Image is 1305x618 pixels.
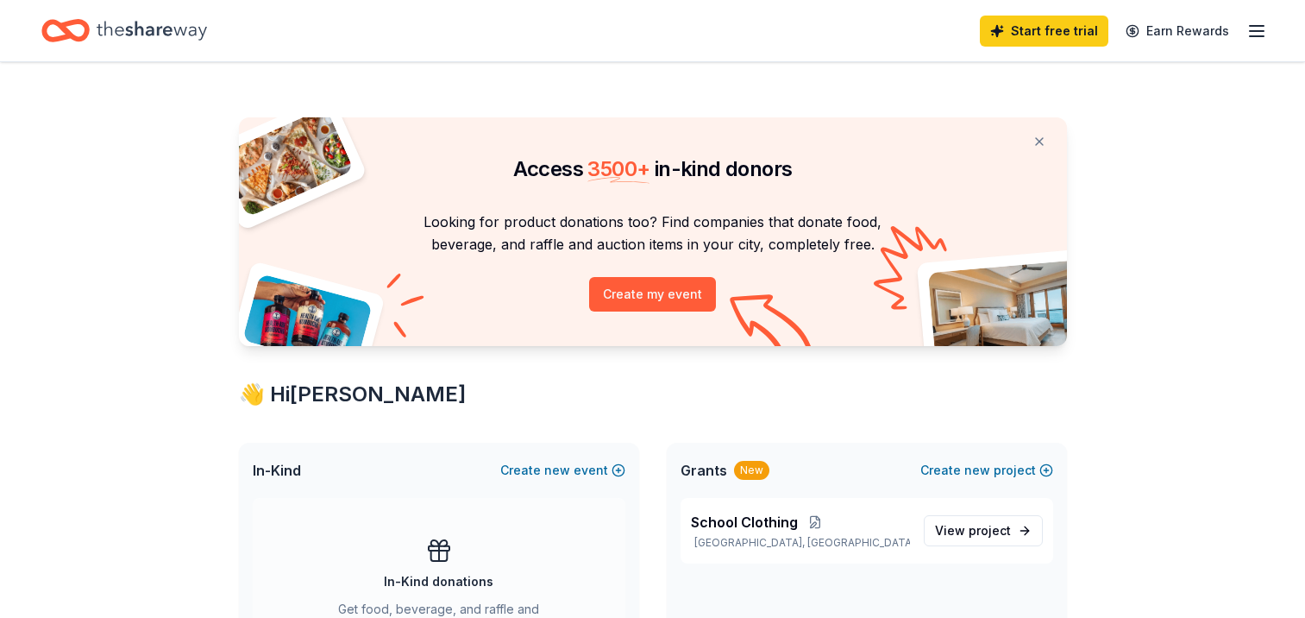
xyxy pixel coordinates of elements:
[691,512,798,533] span: School Clothing
[681,460,727,481] span: Grants
[1115,16,1239,47] a: Earn Rewards
[384,571,493,592] div: In-Kind donations
[924,515,1043,546] a: View project
[589,277,716,312] button: Create my event
[691,536,910,550] p: [GEOGRAPHIC_DATA], [GEOGRAPHIC_DATA]
[980,16,1108,47] a: Start free trial
[41,10,207,51] a: Home
[730,294,816,359] img: Curvy arrow
[500,460,625,481] button: Createnewevent
[969,523,1011,538] span: project
[587,156,649,181] span: 3500 +
[260,211,1046,256] p: Looking for product donations too? Find companies that donate food, beverage, and raffle and auct...
[239,381,1067,408] div: 👋 Hi [PERSON_NAME]
[734,461,769,480] div: New
[920,460,1053,481] button: Createnewproject
[253,460,301,481] span: In-Kind
[544,460,570,481] span: new
[219,107,354,218] img: Pizza
[964,460,990,481] span: new
[513,156,793,181] span: Access in-kind donors
[935,520,1011,541] span: View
